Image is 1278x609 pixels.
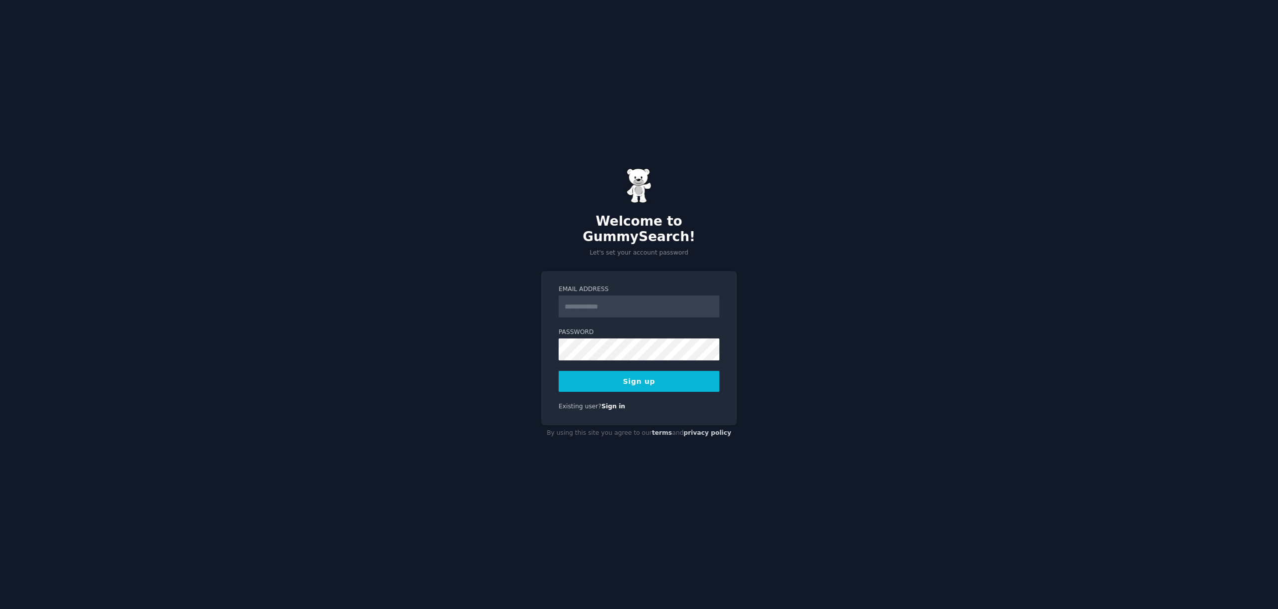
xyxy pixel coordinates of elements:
div: By using this site you agree to our and [541,425,737,441]
span: Existing user? [559,403,602,410]
h2: Welcome to GummySearch! [541,214,737,245]
img: Gummy Bear [627,168,651,203]
p: Let's set your account password [541,249,737,258]
button: Sign up [559,371,719,392]
a: terms [652,429,672,436]
label: Email Address [559,285,719,294]
a: privacy policy [683,429,731,436]
a: Sign in [602,403,626,410]
label: Password [559,328,719,337]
